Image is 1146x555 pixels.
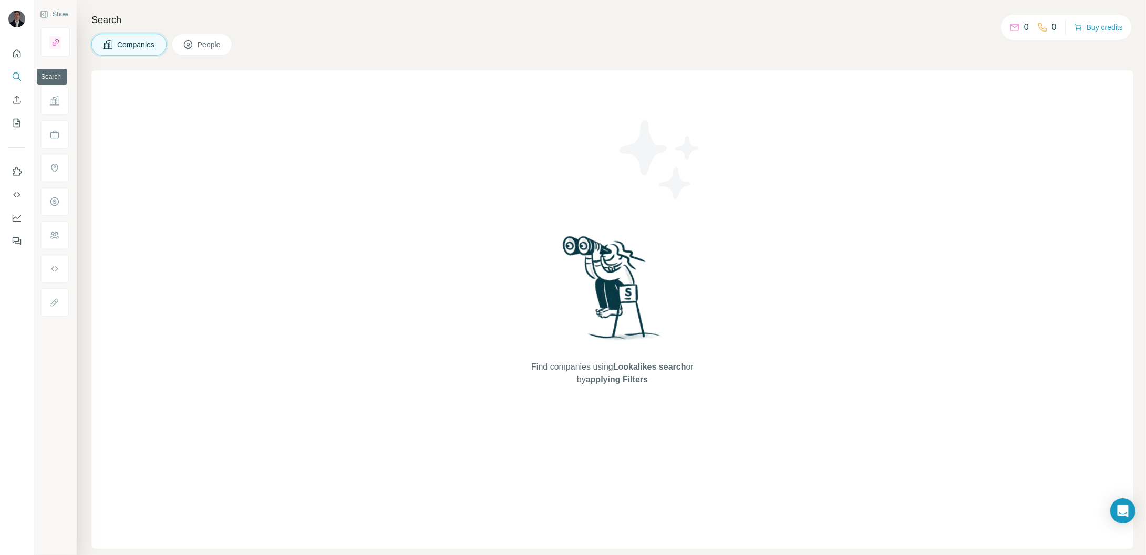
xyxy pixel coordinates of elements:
[613,112,707,207] img: Surfe Illustration - Stars
[8,90,25,109] button: Enrich CSV
[8,162,25,181] button: Use Surfe on LinkedIn
[586,375,648,384] span: applying Filters
[33,6,76,22] button: Show
[613,362,686,371] span: Lookalikes search
[198,39,222,50] span: People
[8,232,25,250] button: Feedback
[1052,21,1057,34] p: 0
[91,13,1133,27] h4: Search
[8,11,25,27] img: Avatar
[8,113,25,132] button: My lists
[1074,20,1123,35] button: Buy credits
[117,39,156,50] span: Companies
[8,67,25,86] button: Search
[8,185,25,204] button: Use Surfe API
[8,44,25,63] button: Quick start
[528,361,696,386] span: Find companies using or by
[1110,498,1135,523] div: Open Intercom Messenger
[558,233,667,350] img: Surfe Illustration - Woman searching with binoculars
[1024,21,1029,34] p: 0
[8,208,25,227] button: Dashboard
